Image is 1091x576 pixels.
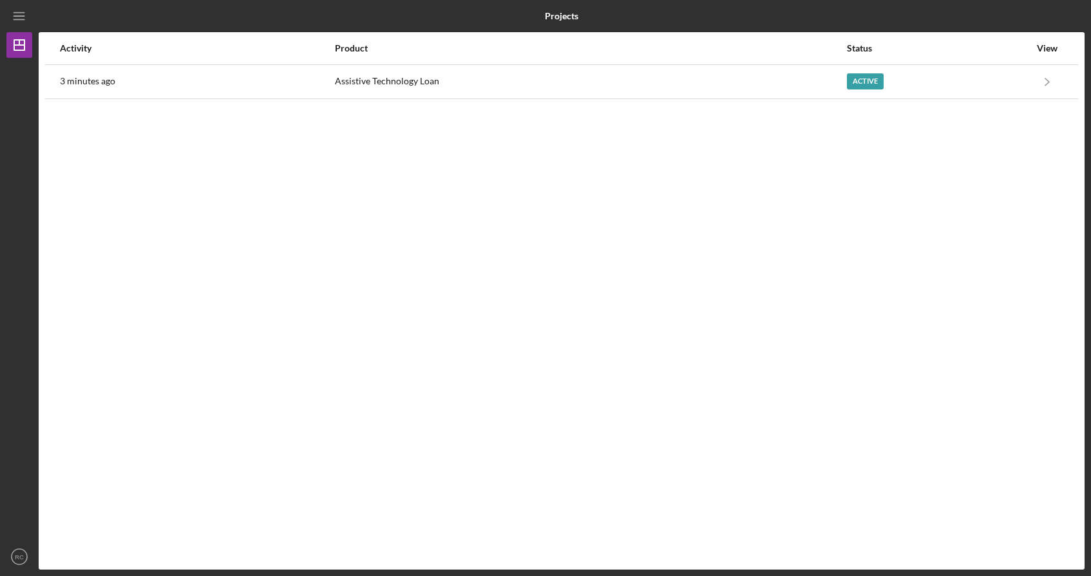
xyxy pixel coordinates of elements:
div: Product [335,43,846,53]
time: 2025-10-07 15:52 [60,76,115,86]
text: RC [15,553,24,561]
button: RC [6,544,32,570]
div: Activity [60,43,334,53]
div: Assistive Technology Loan [335,66,846,98]
b: Projects [545,11,578,21]
div: Status [847,43,1030,53]
div: View [1031,43,1063,53]
div: Active [847,73,884,89]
